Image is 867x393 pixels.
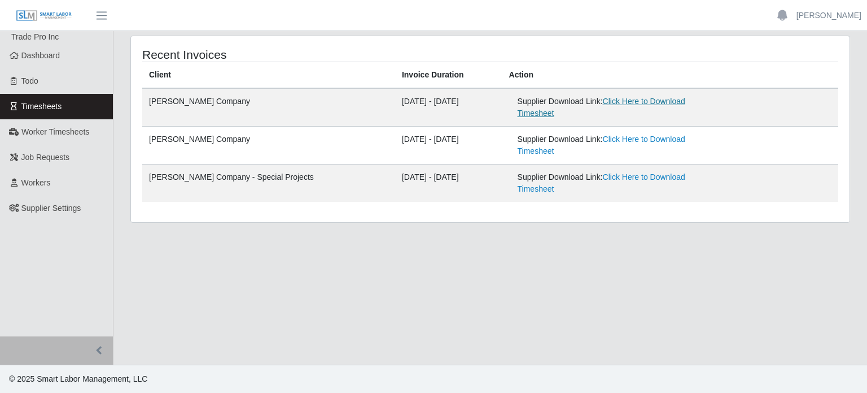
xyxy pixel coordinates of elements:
[142,62,395,89] th: Client
[21,76,38,85] span: Todo
[395,127,502,165] td: [DATE] - [DATE]
[142,165,395,202] td: [PERSON_NAME] Company - Special Projects
[21,102,62,111] span: Timesheets
[395,62,502,89] th: Invoice Duration
[518,133,716,157] div: Supplier Download Link:
[518,96,716,119] div: Supplier Download Link:
[21,127,89,136] span: Worker Timesheets
[21,178,51,187] span: Workers
[21,153,70,162] span: Job Requests
[796,10,861,21] a: [PERSON_NAME]
[518,171,716,195] div: Supplier Download Link:
[21,204,81,213] span: Supplier Settings
[21,51,60,60] span: Dashboard
[395,165,502,202] td: [DATE] - [DATE]
[142,88,395,127] td: [PERSON_NAME] Company
[11,32,59,41] span: Trade Pro Inc
[142,47,422,62] h4: Recent Invoices
[142,127,395,165] td: [PERSON_NAME] Company
[395,88,502,127] td: [DATE] - [DATE]
[502,62,838,89] th: Action
[16,10,72,22] img: SLM Logo
[9,374,147,383] span: © 2025 Smart Labor Management, LLC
